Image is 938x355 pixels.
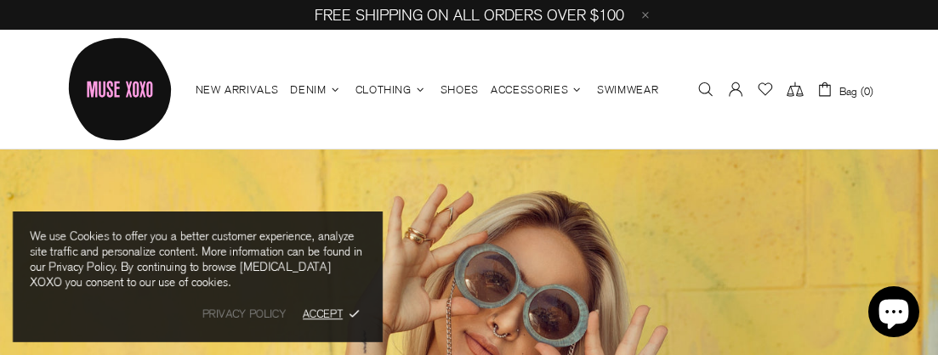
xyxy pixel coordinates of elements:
[597,84,658,96] span: Swimwear
[65,35,174,144] a: [MEDICAL_DATA] XOXO
[863,286,924,341] inbox-online-store-chat: Shopify online store chat
[485,30,591,149] a: Accessories
[290,84,326,96] span: Denim
[435,30,485,149] a: Shoes
[303,302,366,325] div: ACCEPT
[591,30,664,149] a: Swimwear
[816,79,873,100] a: Bag (0)
[315,5,624,25] p: FREE SHIPPING ON ALL ORDERS OVER $100
[190,30,285,149] a: New Arrivals
[196,84,279,96] span: New Arrivals
[284,30,349,149] a: Denim
[30,228,366,290] p: We use Cookies to offer you a better customer experience, analyze site traffic and personalize co...
[202,307,286,321] a: PRIVACY POLICY
[350,30,435,149] a: Clothing
[355,84,412,96] span: Clothing
[441,84,479,96] span: Shoes
[491,84,568,96] span: Accessories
